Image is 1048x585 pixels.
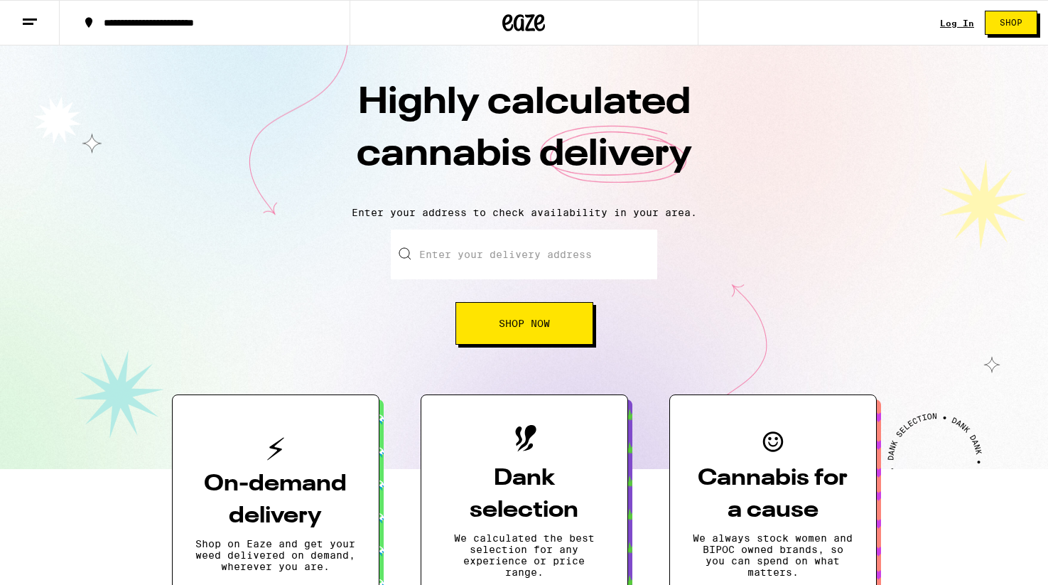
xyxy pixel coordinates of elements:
span: Shop [1000,18,1022,27]
h3: On-demand delivery [195,468,356,532]
h1: Highly calculated cannabis delivery [276,77,773,195]
a: Shop [974,11,1048,35]
button: Shop Now [455,302,593,345]
a: Log In [940,18,974,28]
p: Enter your address to check availability in your area. [14,207,1034,218]
p: We always stock women and BIPOC owned brands, so you can spend on what matters. [693,532,853,578]
input: Enter your delivery address [391,230,657,279]
p: We calculated the best selection for any experience or price range. [444,532,605,578]
button: Shop [985,11,1037,35]
h3: Dank selection [444,463,605,527]
p: Shop on Eaze and get your weed delivered on demand, wherever you are. [195,538,356,572]
h3: Cannabis for a cause [693,463,853,527]
span: Shop Now [499,318,550,328]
